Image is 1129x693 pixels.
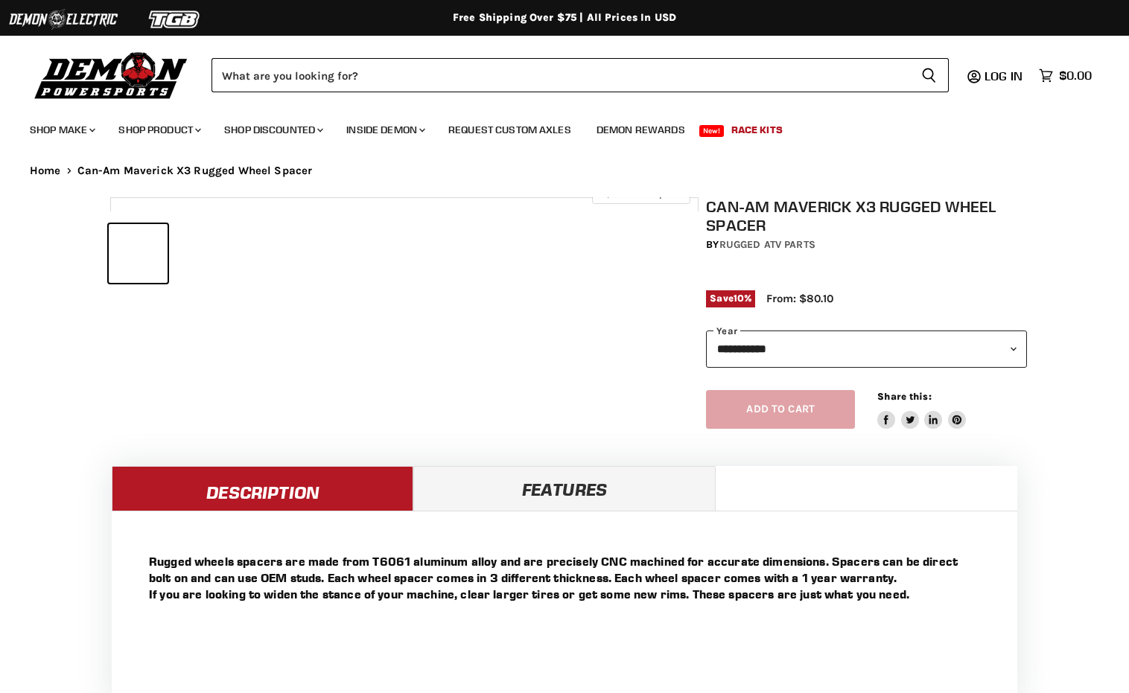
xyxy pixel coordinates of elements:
a: Rugged ATV Parts [719,238,815,251]
a: Features [413,466,715,511]
a: Shop Discounted [213,115,332,145]
a: Log in [978,69,1031,83]
a: Shop Product [107,115,210,145]
img: TGB Logo 2 [119,5,231,33]
button: Search [909,58,949,92]
a: Request Custom Axles [437,115,582,145]
a: Description [112,466,413,511]
span: Save % [706,290,755,307]
a: Race Kits [720,115,794,145]
a: Home [30,165,61,177]
img: Demon Electric Logo 2 [7,5,119,33]
button: Can-Am Maverick X3 Rugged Wheel Spacer thumbnail [109,224,168,283]
a: Demon Rewards [585,115,696,145]
input: Search [212,58,909,92]
span: 10 [734,293,744,304]
span: Log in [985,68,1023,83]
button: Can-Am Maverick X3 Rugged Wheel Spacer thumbnail [172,224,231,283]
span: Can-Am Maverick X3 Rugged Wheel Spacer [77,165,313,177]
a: $0.00 [1031,65,1099,86]
span: Click to expand [600,188,682,199]
span: Share this: [877,391,931,402]
span: $0.00 [1059,68,1092,83]
ul: Main menu [19,109,1088,145]
span: From: $80.10 [766,292,833,305]
p: Rugged wheels spacers are made from T6061 aluminum alloy and are precisely CNC machined for accur... [149,553,980,602]
div: by [706,237,1027,253]
span: New! [699,125,725,137]
img: Demon Powersports [30,48,193,101]
aside: Share this: [877,390,966,429]
a: Shop Make [19,115,104,145]
h1: Can-Am Maverick X3 Rugged Wheel Spacer [706,197,1027,234]
select: year [706,330,1027,367]
form: Product [212,58,949,92]
a: Inside Demon [335,115,434,145]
